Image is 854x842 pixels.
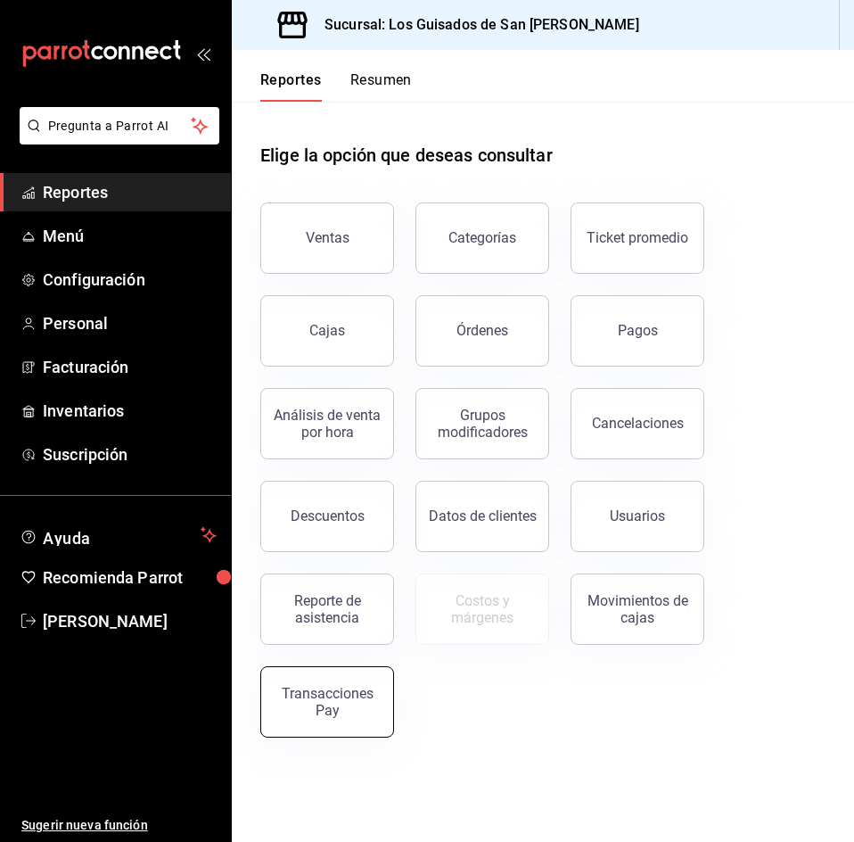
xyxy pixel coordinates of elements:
[415,481,549,552] button: Datos de clientes
[448,229,516,246] div: Categorías
[582,592,693,626] div: Movimientos de cajas
[43,524,193,546] span: Ayuda
[43,268,217,292] span: Configuración
[48,117,192,136] span: Pregunta a Parrot AI
[260,574,394,645] button: Reporte de asistencia
[291,508,365,524] div: Descuentos
[260,71,322,102] button: Reportes
[260,142,553,169] h1: Elige la opción que deseas consultar
[587,229,688,246] div: Ticket promedio
[415,295,549,367] button: Órdenes
[12,129,219,148] a: Pregunta a Parrot AI
[427,592,538,626] div: Costos y márgenes
[618,322,658,339] div: Pagos
[306,229,349,246] div: Ventas
[571,202,704,274] button: Ticket promedio
[272,685,382,719] div: Transacciones Pay
[43,224,217,248] span: Menú
[43,180,217,204] span: Reportes
[571,388,704,459] button: Cancelaciones
[43,565,217,590] span: Recomienda Parrot
[309,322,345,339] div: Cajas
[20,107,219,144] button: Pregunta a Parrot AI
[571,574,704,645] button: Movimientos de cajas
[260,481,394,552] button: Descuentos
[260,388,394,459] button: Análisis de venta por hora
[260,666,394,738] button: Transacciones Pay
[610,508,665,524] div: Usuarios
[592,415,684,432] div: Cancelaciones
[456,322,508,339] div: Órdenes
[415,388,549,459] button: Grupos modificadores
[272,407,382,441] div: Análisis de venta por hora
[260,71,412,102] div: navigation tabs
[571,295,704,367] button: Pagos
[196,46,210,61] button: open_drawer_menu
[427,407,538,441] div: Grupos modificadores
[415,202,549,274] button: Categorías
[571,481,704,552] button: Usuarios
[43,311,217,335] span: Personal
[43,355,217,379] span: Facturación
[310,14,639,36] h3: Sucursal: Los Guisados de San [PERSON_NAME]
[260,202,394,274] button: Ventas
[429,508,537,524] div: Datos de clientes
[272,592,382,626] div: Reporte de asistencia
[43,399,217,423] span: Inventarios
[415,574,549,645] button: Contrata inventarios para ver este reporte
[21,816,217,835] span: Sugerir nueva función
[43,442,217,466] span: Suscripción
[260,295,394,367] button: Cajas
[43,609,217,633] span: [PERSON_NAME]
[350,71,412,102] button: Resumen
